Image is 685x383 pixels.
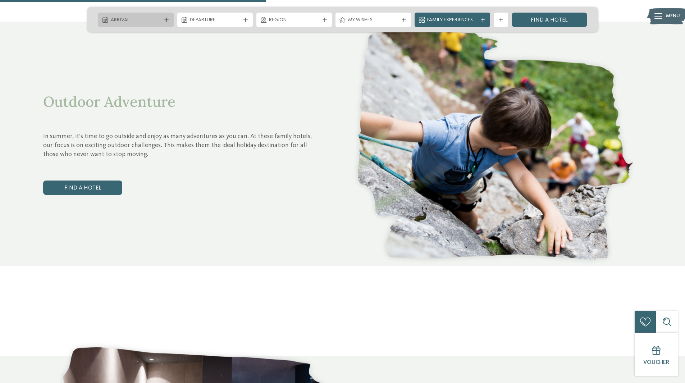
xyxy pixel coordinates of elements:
[635,333,678,376] a: Voucher
[43,132,318,159] p: In summer, it’s time to go outside and enjoy as many adventures as you can. At these family hotel...
[643,360,669,365] span: Voucher
[111,17,161,24] span: Arrival
[43,181,122,195] a: Find a hotel
[43,92,175,111] span: Outdoor Adventure
[348,17,398,24] span: My wishes
[343,4,642,284] img: Select your favourite family experiences!
[269,17,319,24] span: Region
[427,17,478,24] span: Family Experiences
[512,13,587,27] a: Find a hotel
[190,17,240,24] span: Departure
